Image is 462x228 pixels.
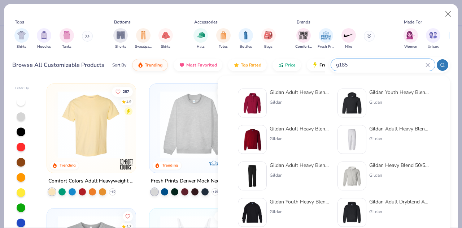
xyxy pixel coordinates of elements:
[17,31,26,39] img: Shirts Image
[117,31,125,39] img: Shorts Image
[345,44,352,50] span: Nike
[295,28,312,50] button: filter button
[295,28,312,50] div: filter for Comfort Colors
[162,31,170,39] img: Skirts Image
[341,28,356,50] button: filter button
[369,99,430,106] div: Gildan
[228,59,267,71] button: Top Rated
[112,62,126,68] div: Sort By
[298,30,309,41] img: Comfort Colors Image
[135,28,152,50] div: filter for Sweatpants
[318,28,334,50] button: filter button
[341,92,363,114] img: d2b2286b-b497-4353-abda-ca1826771838
[321,30,331,41] img: Fresh Prints Image
[119,157,134,172] img: Comfort Colors logo
[341,128,363,151] img: 13b9c606-79b1-4059-b439-68fabb1693f9
[60,28,74,50] button: filter button
[193,28,208,50] button: filter button
[341,165,363,187] img: 7d24326c-c9c5-4841-bae4-e530e905f602
[341,28,356,50] div: filter for Nike
[161,44,170,50] span: Skirts
[48,177,134,186] div: Comfort Colors Adult Heavyweight T-Shirt
[241,201,263,224] img: 0dc1d735-207e-4490-8dd0-9fa5bb989636
[197,44,205,50] span: Hats
[270,208,330,215] div: Gildan
[115,44,126,50] span: Shorts
[37,28,51,50] button: filter button
[270,135,330,142] div: Gildan
[37,28,51,50] div: filter for Hoodies
[369,135,430,142] div: Gildan
[240,44,252,50] span: Bottles
[264,44,273,50] span: Bags
[264,31,272,39] img: Bags Image
[139,31,147,39] img: Sweatpants Image
[404,28,418,50] div: filter for Women
[112,86,133,96] button: Like
[17,44,26,50] span: Shirts
[270,99,330,106] div: Gildan
[369,125,430,133] div: Gildan Adult Heavy Blend Adult 8 Oz. 50/50 Sweatpants
[241,165,263,187] img: 33884748-6a48-47bc-946f-b3f24aac6320
[404,28,418,50] button: filter button
[426,28,440,50] div: filter for Unisex
[114,19,131,25] div: Bottoms
[110,190,115,194] span: + 60
[37,44,51,50] span: Hoodies
[241,128,263,151] img: c7b025ed-4e20-46ac-9c52-55bc1f9f47df
[12,61,104,69] div: Browse All Customizable Products
[63,31,71,39] img: Tanks Image
[343,30,354,41] img: Nike Image
[369,89,430,96] div: Gildan Youth Heavy Blend™ 8 oz., 50/50 Hooded Sweatshirt
[14,28,29,50] div: filter for Shirts
[369,198,430,206] div: Gildan Adult Dryblend Adult 9 Oz. 50/50 Hood
[318,28,334,50] div: filter for Fresh Prints
[426,28,440,50] button: filter button
[241,92,263,114] img: 01756b78-01f6-4cc6-8d8a-3c30c1a0c8ac
[135,28,152,50] button: filter button
[406,31,415,39] img: Women Image
[273,59,301,71] button: Price
[335,61,426,69] input: Try "T-Shirt"
[194,19,218,25] div: Accessories
[123,90,130,93] span: 287
[404,19,422,25] div: Made For
[40,31,48,39] img: Hoodies Image
[270,172,330,178] div: Gildan
[213,190,218,194] span: + 10
[113,28,128,50] div: filter for Shorts
[285,62,296,68] span: Price
[216,28,231,50] div: filter for Totes
[214,211,235,221] button: Like
[261,28,276,50] button: filter button
[369,162,430,169] div: Gildan Heavy Blend 50/50 Full-Zip Hooded Sweatshirt
[369,208,430,215] div: Gildan
[123,211,133,221] button: Like
[297,19,310,25] div: Brands
[14,28,29,50] button: filter button
[138,62,143,68] img: trending.gif
[239,28,253,50] button: filter button
[261,28,276,50] div: filter for Bags
[239,28,253,50] div: filter for Bottles
[318,44,334,50] span: Fresh Prints
[151,177,237,186] div: Fresh Prints Denver Mock Neck Heavyweight Sweatshirt
[219,31,227,39] img: Totes Image
[270,125,330,133] div: Gildan Adult Heavy Blend Adult 8 Oz. 50/50 Fleece Crew
[186,62,217,68] span: Most Favorited
[270,89,330,96] div: Gildan Adult Heavy Blend 8 Oz. 50/50 Hooded Sweatshirt
[242,31,250,39] img: Bottles Image
[179,62,185,68] img: most_fav.gif
[135,44,152,50] span: Sweatpants
[441,7,455,21] button: Close
[132,59,168,71] button: Trending
[307,59,390,71] button: Fresh Prints Flash
[217,86,235,96] button: Like
[158,28,173,50] button: filter button
[197,31,205,39] img: Hats Image
[312,62,318,68] img: flash.gif
[158,28,173,50] div: filter for Skirts
[174,59,222,71] button: Most Favorited
[145,62,162,68] span: Trending
[428,44,439,50] span: Unisex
